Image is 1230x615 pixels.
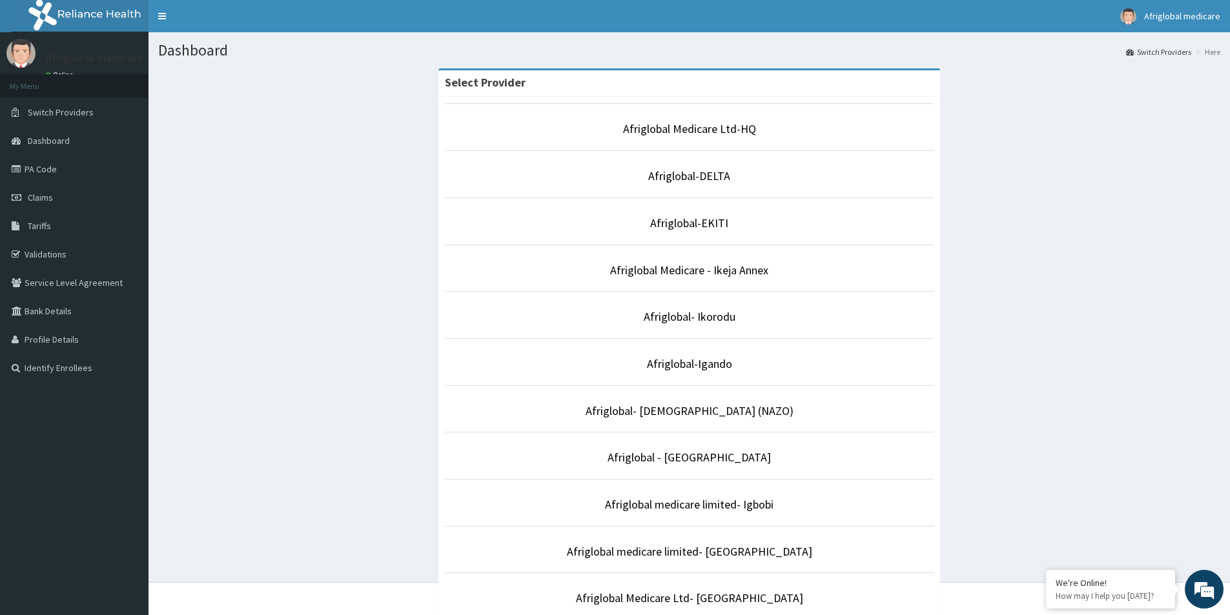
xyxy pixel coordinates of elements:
img: User Image [6,39,36,68]
span: Switch Providers [28,106,94,118]
p: Afriglobal medicare [45,52,143,64]
span: Afriglobal medicare [1144,10,1220,22]
a: Online [45,70,76,79]
a: Switch Providers [1126,46,1191,57]
a: Afriglobal- Ikorodu [644,309,735,324]
span: Tariffs [28,220,51,232]
a: Afriglobal Medicare Ltd-HQ [623,121,756,136]
span: Dashboard [28,135,70,146]
img: User Image [1120,8,1136,25]
span: Claims [28,192,53,203]
div: We're Online! [1056,577,1165,589]
h1: Dashboard [158,42,1220,59]
a: Afriglobal-DELTA [648,168,730,183]
a: Afriglobal-EKITI [650,216,728,230]
p: How may I help you today? [1056,590,1165,601]
a: Afriglobal medicare limited- Igbobi [605,497,774,512]
a: Afriglobal-Igando [647,356,732,371]
li: Here [1193,46,1220,57]
a: Afriglobal- [DEMOGRAPHIC_DATA] (NAZO) [586,403,794,418]
strong: Select Provider [445,75,526,90]
a: Afriglobal - [GEOGRAPHIC_DATA] [608,450,771,465]
a: Afriglobal Medicare - Ikeja Annex [610,263,768,277]
a: Afriglobal medicare limited- [GEOGRAPHIC_DATA] [567,544,812,559]
a: Afriglobal Medicare Ltd- [GEOGRAPHIC_DATA] [576,590,803,605]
